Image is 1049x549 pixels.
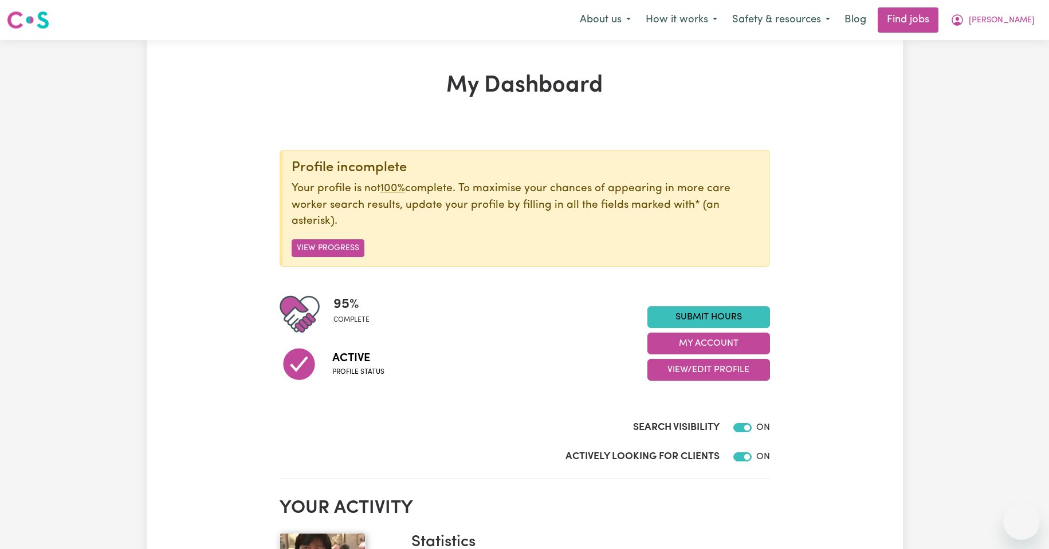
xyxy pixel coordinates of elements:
div: Profile incomplete [292,160,760,176]
div: Profile completeness: 95% [333,294,379,334]
label: Actively Looking for Clients [565,449,720,464]
label: Search Visibility [633,420,720,435]
a: Blog [838,7,873,33]
span: [PERSON_NAME] [969,14,1035,27]
iframe: Button to launch messaging window [1003,503,1040,540]
button: How it works [638,8,725,32]
h1: My Dashboard [280,72,770,100]
button: View Progress [292,239,364,257]
a: Careseekers logo [7,7,49,33]
span: ON [756,452,770,461]
button: View/Edit Profile [647,359,770,381]
p: Your profile is not complete. To maximise your chances of appearing in more care worker search re... [292,181,760,230]
u: 100% [380,183,405,194]
button: About us [572,8,638,32]
span: complete [333,315,370,325]
h2: Your activity [280,497,770,519]
span: Profile status [332,367,384,377]
span: 95 % [333,294,370,315]
img: Careseekers logo [7,10,49,30]
button: My Account [647,333,770,354]
span: ON [756,423,770,432]
a: Submit Hours [647,306,770,328]
button: Safety & resources [725,8,838,32]
button: My Account [943,8,1042,32]
a: Find jobs [878,7,938,33]
span: Active [332,350,384,367]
